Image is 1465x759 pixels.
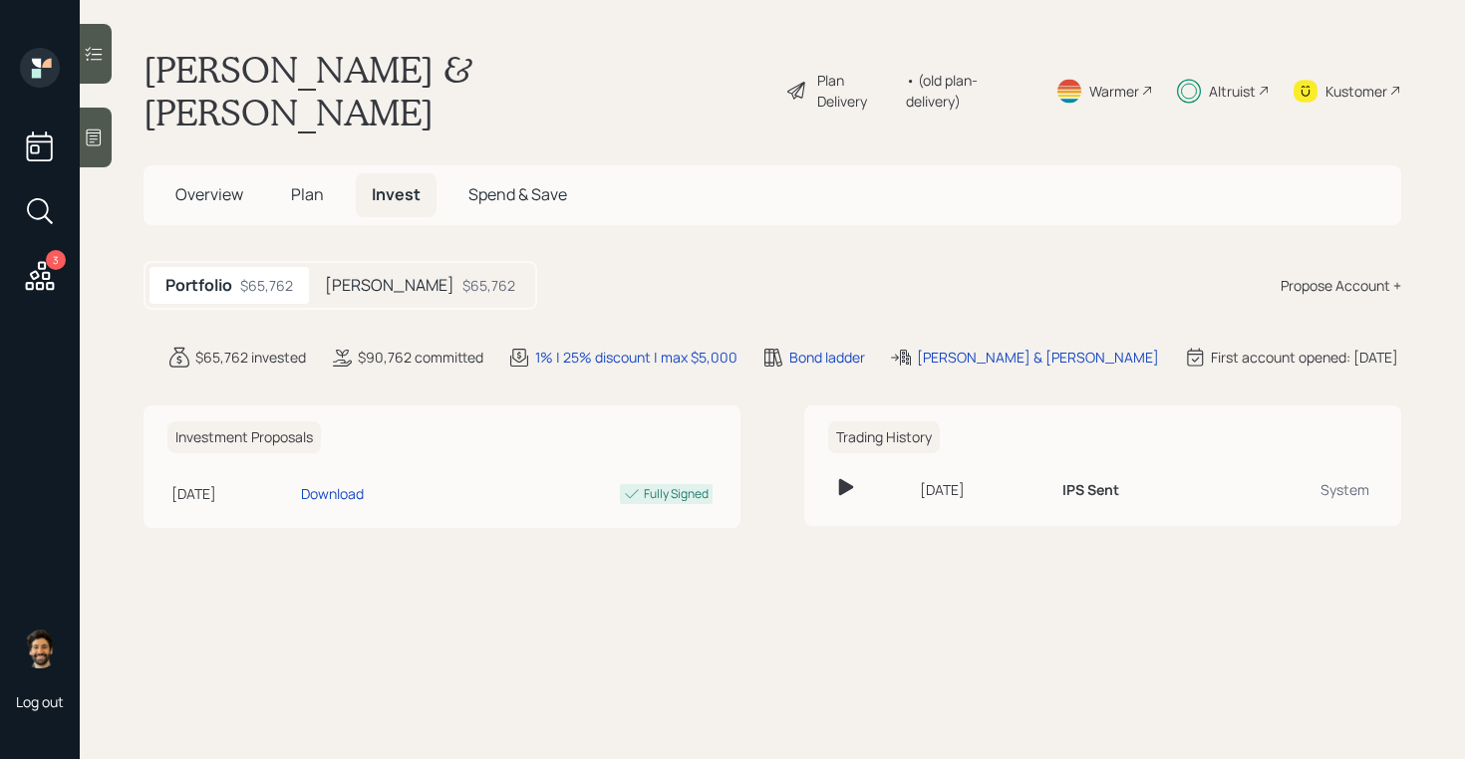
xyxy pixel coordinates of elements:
[358,347,483,368] div: $90,762 committed
[917,347,1159,368] div: [PERSON_NAME] & [PERSON_NAME]
[906,70,1031,112] div: • (old plan-delivery)
[817,70,896,112] div: Plan Delivery
[165,276,232,295] h5: Portfolio
[20,629,60,668] img: eric-schwartz-headshot.png
[1281,275,1401,296] div: Propose Account +
[167,421,321,454] h6: Investment Proposals
[240,275,293,296] div: $65,762
[1062,482,1119,499] h6: IPS Sent
[325,276,454,295] h5: [PERSON_NAME]
[291,183,324,205] span: Plan
[195,347,306,368] div: $65,762 invested
[171,483,293,504] div: [DATE]
[301,483,364,504] div: Download
[1325,81,1387,102] div: Kustomer
[535,347,737,368] div: 1% | 25% discount | max $5,000
[46,250,66,270] div: 3
[644,485,709,503] div: Fully Signed
[372,183,421,205] span: Invest
[462,275,515,296] div: $65,762
[789,347,865,368] div: Bond ladder
[1209,81,1256,102] div: Altruist
[1211,347,1398,368] div: First account opened: [DATE]
[828,421,940,454] h6: Trading History
[1234,479,1369,500] div: System
[1089,81,1139,102] div: Warmer
[920,479,1046,500] div: [DATE]
[16,692,64,711] div: Log out
[175,183,243,205] span: Overview
[468,183,567,205] span: Spend & Save
[144,48,769,133] h1: [PERSON_NAME] & [PERSON_NAME]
